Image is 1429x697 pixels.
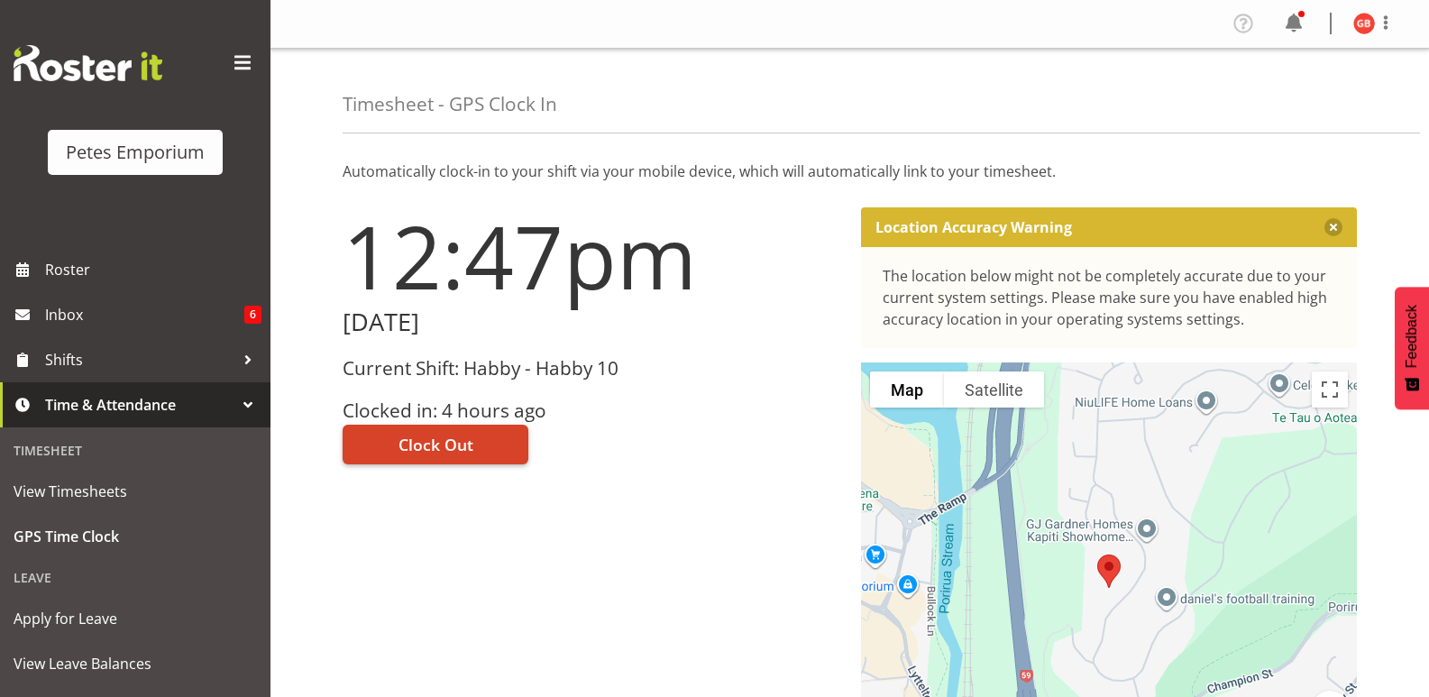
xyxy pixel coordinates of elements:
[45,346,234,373] span: Shifts
[343,207,839,305] h1: 12:47pm
[1324,218,1342,236] button: Close message
[870,371,944,408] button: Show street map
[343,94,557,115] h4: Timesheet - GPS Clock In
[343,308,839,336] h2: [DATE]
[45,301,244,328] span: Inbox
[5,432,266,469] div: Timesheet
[1353,13,1375,34] img: gillian-byford11184.jpg
[5,559,266,596] div: Leave
[1312,371,1348,408] button: Toggle fullscreen view
[14,478,257,505] span: View Timesheets
[45,256,261,283] span: Roster
[14,45,162,81] img: Rosterit website logo
[398,433,473,456] span: Clock Out
[883,265,1336,330] div: The location below might not be completely accurate due to your current system settings. Please m...
[45,391,234,418] span: Time & Attendance
[1395,287,1429,409] button: Feedback - Show survey
[5,514,266,559] a: GPS Time Clock
[1404,305,1420,368] span: Feedback
[5,596,266,641] a: Apply for Leave
[343,425,528,464] button: Clock Out
[244,306,261,324] span: 6
[14,605,257,632] span: Apply for Leave
[343,400,839,421] h3: Clocked in: 4 hours ago
[14,523,257,550] span: GPS Time Clock
[5,469,266,514] a: View Timesheets
[343,160,1357,182] p: Automatically clock-in to your shift via your mobile device, which will automatically link to you...
[875,218,1072,236] p: Location Accuracy Warning
[14,650,257,677] span: View Leave Balances
[5,641,266,686] a: View Leave Balances
[343,358,839,379] h3: Current Shift: Habby - Habby 10
[944,371,1044,408] button: Show satellite imagery
[66,139,205,166] div: Petes Emporium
